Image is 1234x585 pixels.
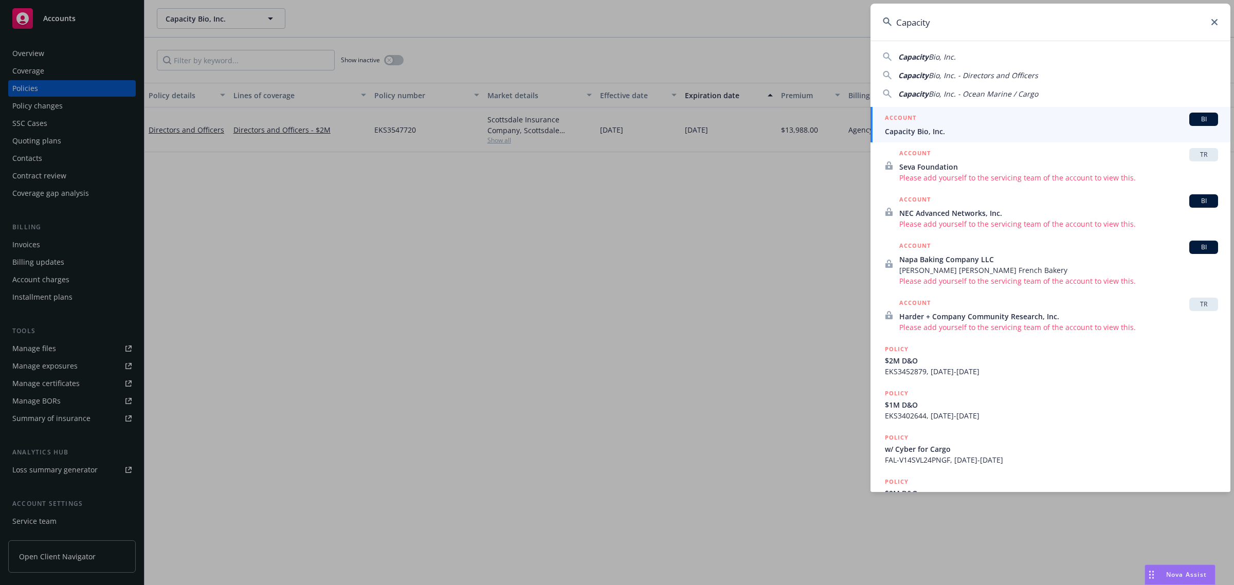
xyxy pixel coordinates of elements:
[885,113,916,125] h5: ACCOUNT
[899,194,931,207] h5: ACCOUNT
[899,276,1218,286] span: Please add yourself to the servicing team of the account to view this.
[1145,564,1215,585] button: Nova Assist
[885,344,909,354] h5: POLICY
[898,52,929,62] span: Capacity
[899,311,1218,322] span: Harder + Company Community Research, Inc.
[870,382,1230,427] a: POLICY$1M D&OEKS3402644, [DATE]-[DATE]
[885,488,1218,499] span: $2M D&O
[885,454,1218,465] span: FAL-V14SVL24PNGF, [DATE]-[DATE]
[899,322,1218,333] span: Please add yourself to the servicing team of the account to view this.
[870,292,1230,338] a: ACCOUNTTRHarder + Company Community Research, Inc.Please add yourself to the servicing team of th...
[1193,300,1214,309] span: TR
[885,477,909,487] h5: POLICY
[899,218,1218,229] span: Please add yourself to the servicing team of the account to view this.
[929,89,1038,99] span: Bio, Inc. - Ocean Marine / Cargo
[870,4,1230,41] input: Search...
[885,126,1218,137] span: Capacity Bio, Inc.
[885,410,1218,421] span: EKS3402644, [DATE]-[DATE]
[1193,115,1214,124] span: BI
[899,265,1218,276] span: [PERSON_NAME] [PERSON_NAME] French Bakery
[885,399,1218,410] span: $1M D&O
[870,107,1230,142] a: ACCOUNTBICapacity Bio, Inc.
[885,355,1218,366] span: $2M D&O
[1193,243,1214,252] span: BI
[929,52,956,62] span: Bio, Inc.
[929,70,1038,80] span: Bio, Inc. - Directors and Officers
[899,161,1218,172] span: Seva Foundation
[885,366,1218,377] span: EKS3452879, [DATE]-[DATE]
[898,70,929,80] span: Capacity
[870,235,1230,292] a: ACCOUNTBINapa Baking Company LLC[PERSON_NAME] [PERSON_NAME] French BakeryPlease add yourself to t...
[1145,565,1158,584] div: Drag to move
[899,254,1218,265] span: Napa Baking Company LLC
[898,89,929,99] span: Capacity
[899,172,1218,183] span: Please add yourself to the servicing team of the account to view this.
[1193,150,1214,159] span: TR
[1166,570,1207,579] span: Nova Assist
[885,432,909,443] h5: POLICY
[899,208,1218,218] span: NEC Advanced Networks, Inc.
[885,388,909,398] h5: POLICY
[870,142,1230,189] a: ACCOUNTTRSeva FoundationPlease add yourself to the servicing team of the account to view this.
[870,427,1230,471] a: POLICYw/ Cyber for CargoFAL-V14SVL24PNGF, [DATE]-[DATE]
[870,338,1230,382] a: POLICY$2M D&OEKS3452879, [DATE]-[DATE]
[899,148,931,160] h5: ACCOUNT
[885,444,1218,454] span: w/ Cyber for Cargo
[870,189,1230,235] a: ACCOUNTBINEC Advanced Networks, Inc.Please add yourself to the servicing team of the account to v...
[899,298,931,310] h5: ACCOUNT
[870,471,1230,515] a: POLICY$2M D&O
[899,241,931,253] h5: ACCOUNT
[1193,196,1214,206] span: BI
